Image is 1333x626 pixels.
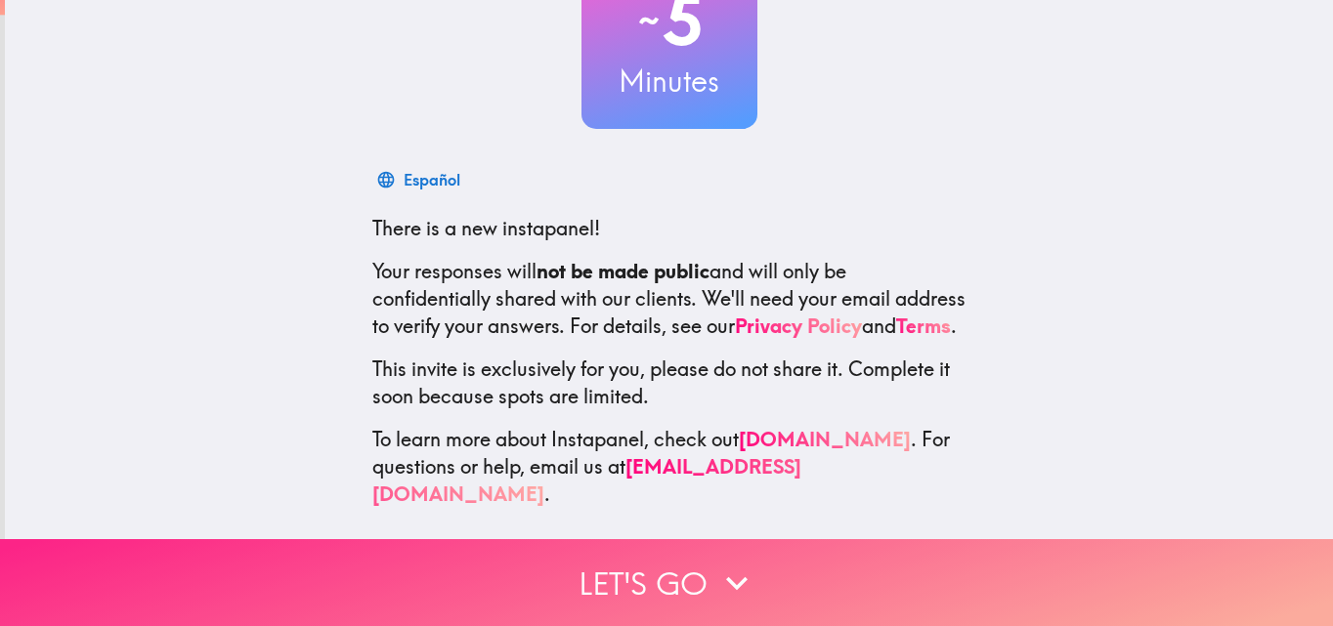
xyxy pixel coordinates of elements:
[735,313,862,338] a: Privacy Policy
[372,160,468,199] button: Español
[372,258,967,340] p: Your responses will and will only be confidentially shared with our clients. We'll need your emai...
[581,61,757,102] h3: Minutes
[404,166,460,193] div: Español
[372,216,600,240] span: There is a new instapanel!
[372,454,801,506] a: [EMAIL_ADDRESS][DOMAIN_NAME]
[537,259,709,283] b: not be made public
[739,427,911,451] a: [DOMAIN_NAME]
[372,426,967,508] p: To learn more about Instapanel, check out . For questions or help, email us at .
[372,355,967,410] p: This invite is exclusively for you, please do not share it. Complete it soon because spots are li...
[896,313,951,338] a: Terms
